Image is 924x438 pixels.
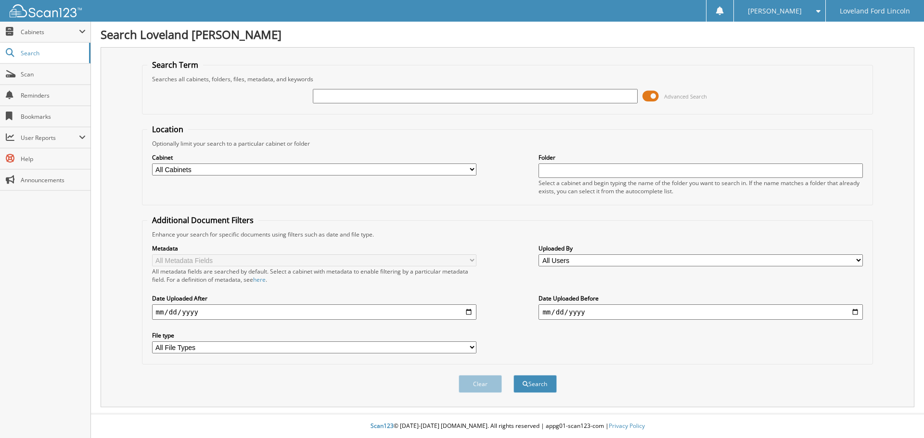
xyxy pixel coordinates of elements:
legend: Location [147,124,188,135]
input: start [152,304,476,320]
label: Metadata [152,244,476,252]
div: Enhance your search for specific documents using filters such as date and file type. [147,230,868,238]
div: © [DATE]-[DATE] [DOMAIN_NAME]. All rights reserved | appg01-scan123-com | [91,414,924,438]
label: Folder [539,153,863,162]
h1: Search Loveland [PERSON_NAME] [101,26,914,42]
span: User Reports [21,134,79,142]
div: Optionally limit your search to a particular cabinet or folder [147,139,868,148]
legend: Additional Document Filters [147,215,258,225]
span: Help [21,155,86,163]
img: scan123-logo-white.svg [10,4,82,17]
a: Privacy Policy [609,422,645,430]
label: File type [152,331,476,339]
span: Announcements [21,176,86,184]
label: Uploaded By [539,244,863,252]
button: Search [513,375,557,393]
legend: Search Term [147,60,203,70]
button: Clear [459,375,502,393]
span: Scan [21,70,86,78]
div: All metadata fields are searched by default. Select a cabinet with metadata to enable filtering b... [152,267,476,284]
div: Select a cabinet and begin typing the name of the folder you want to search in. If the name match... [539,179,863,195]
span: [PERSON_NAME] [748,8,802,14]
span: Scan123 [371,422,394,430]
div: Searches all cabinets, folders, files, metadata, and keywords [147,75,868,83]
span: Loveland Ford Lincoln [840,8,910,14]
span: Search [21,49,84,57]
span: Reminders [21,91,86,100]
label: Date Uploaded Before [539,294,863,302]
label: Cabinet [152,153,476,162]
label: Date Uploaded After [152,294,476,302]
span: Advanced Search [664,93,707,100]
span: Bookmarks [21,113,86,121]
a: here [253,275,266,284]
input: end [539,304,863,320]
span: Cabinets [21,28,79,36]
